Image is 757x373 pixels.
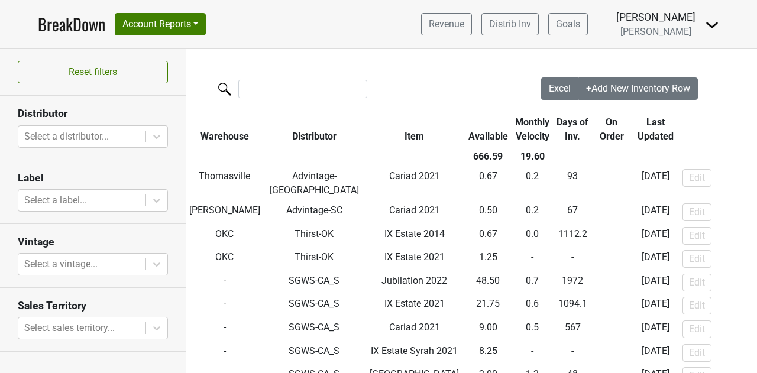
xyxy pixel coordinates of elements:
span: Cariad 2021 [389,205,440,216]
td: OKC [186,247,263,271]
td: SGWS-CA_S [263,294,365,318]
th: Item: activate to sort column ascending [365,112,464,147]
td: [DATE] [631,294,680,318]
td: 21.75 [464,294,512,318]
td: 2 [593,200,631,224]
button: Excel [541,77,579,100]
td: 8.25 [464,341,512,365]
td: Thirst-OK [263,247,365,271]
td: - [186,294,263,318]
td: 0.0 [513,224,553,248]
button: Account Reports [115,13,206,35]
td: - [513,247,553,271]
button: +Add New Inventory Row [578,77,698,100]
button: Edit [682,169,711,187]
a: Revenue [421,13,472,35]
span: Excel [549,83,571,94]
td: [PERSON_NAME] [186,200,263,224]
td: 0.2 [513,167,553,201]
td: [DATE] [631,317,680,341]
td: - [186,341,263,365]
a: Distrib Inv [481,13,539,35]
td: 67 [552,200,593,224]
td: SGWS-CA_S [263,271,365,294]
td: - [186,317,263,341]
td: 0.50 [464,200,512,224]
span: Cariad 2021 [389,170,440,181]
td: [DATE] [631,341,680,365]
td: 2.67 [593,167,631,201]
td: Thomasville [186,167,263,201]
h3: Vintage [18,236,168,248]
td: SGWS-CA_S [263,341,365,365]
td: 0.67 [464,224,512,248]
th: Days of Inv.: activate to sort column ascending [552,112,593,147]
td: 9.00 [464,317,512,341]
td: 8 [593,224,631,248]
th: Monthly Velocity: activate to sort column ascending [513,112,553,147]
td: 93 [552,167,593,201]
td: Advintage-[GEOGRAPHIC_DATA] [263,167,365,201]
h3: Label [18,172,168,184]
td: - [593,294,631,318]
td: Thirst-OK [263,224,365,248]
button: Edit [682,250,711,268]
span: [PERSON_NAME] [620,26,691,37]
td: - [552,341,593,365]
td: Advintage-SC [263,200,365,224]
th: Distributor: activate to sort column ascending [263,112,365,147]
td: [DATE] [631,167,680,201]
button: Edit [682,203,711,221]
td: 1094.1 [552,294,593,318]
td: - [593,341,631,365]
th: &nbsp;: activate to sort column ascending [680,112,750,147]
button: Edit [682,344,711,362]
button: Edit [682,320,711,338]
span: IX Estate Syrah 2021 [371,345,458,356]
td: OKC [186,224,263,248]
td: [DATE] [631,200,680,224]
td: 0.6 [513,294,553,318]
td: - [593,317,631,341]
button: Edit [682,274,711,291]
td: 0.2 [513,200,553,224]
td: 1972 [552,271,593,294]
td: SGWS-CA_S [263,317,365,341]
td: - [593,271,631,294]
span: IX Estate 2014 [384,228,445,239]
td: [DATE] [631,247,680,271]
span: IX Estate 2021 [384,298,445,309]
span: IX Estate 2021 [384,251,445,262]
th: Warehouse: activate to sort column ascending [186,112,263,147]
td: 5 [593,247,631,271]
div: [PERSON_NAME] [616,9,695,25]
button: Reset filters [18,61,168,83]
th: 666.59 [464,147,512,167]
td: [DATE] [631,271,680,294]
td: - [186,271,263,294]
a: Goals [548,13,588,35]
td: 0.67 [464,167,512,201]
th: 19.60 [513,147,553,167]
td: [DATE] [631,224,680,248]
td: - [552,247,593,271]
td: - [513,341,553,365]
td: 48.50 [464,271,512,294]
th: On Order: activate to sort column ascending [593,112,631,147]
span: +Add New Inventory Row [586,83,690,94]
th: Available: activate to sort column ascending [464,112,512,147]
h3: Sales Territory [18,300,168,312]
td: 0.7 [513,271,553,294]
span: Cariad 2021 [389,322,440,333]
a: BreakDown [38,12,105,37]
button: Edit [682,297,711,314]
span: Jubilation 2022 [381,275,447,286]
td: 1112.2 [552,224,593,248]
button: Edit [682,227,711,245]
th: Last Updated: activate to sort column ascending [631,112,680,147]
td: 567 [552,317,593,341]
td: 1.25 [464,247,512,271]
img: Dropdown Menu [705,18,719,32]
td: 0.5 [513,317,553,341]
h3: Distributor [18,108,168,120]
